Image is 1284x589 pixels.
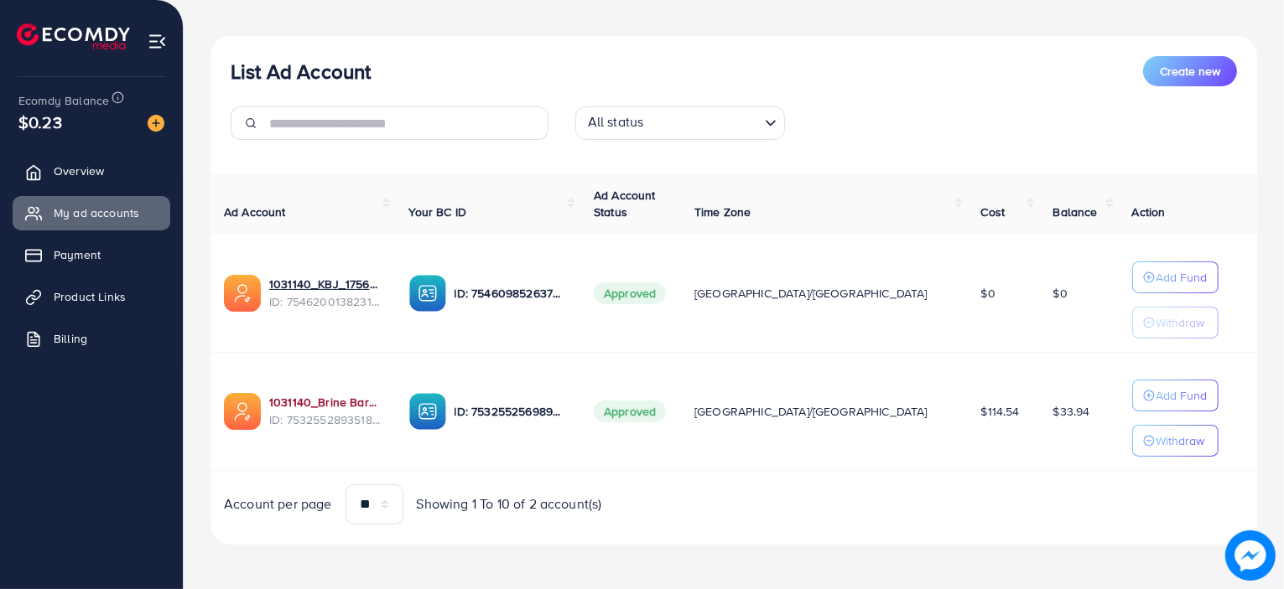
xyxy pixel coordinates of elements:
img: ic-ads-acc.e4c84228.svg [224,275,261,312]
span: Your BC ID [409,204,467,220]
div: Search for option [575,106,785,140]
a: Payment [13,238,170,271]
p: ID: 7546098526372053010 [455,283,568,303]
span: Billing [54,330,87,347]
span: Ad Account [224,204,286,220]
span: Cost [981,204,1006,220]
a: My ad accounts [13,196,170,230]
span: [GEOGRAPHIC_DATA]/[GEOGRAPHIC_DATA] [694,285,928,302]
span: Payment [54,246,101,263]
input: Search for option [648,110,757,136]
span: Overview [54,163,104,179]
img: ic-ba-acc.ded83a64.svg [409,275,446,312]
span: Showing 1 To 10 of 2 account(s) [417,494,602,514]
span: $33.94 [1053,403,1090,420]
a: Product Links [13,280,170,313]
span: Approved [594,400,666,422]
img: image [1225,530,1276,581]
p: Withdraw [1157,431,1205,451]
img: logo [17,23,130,49]
span: $0 [981,285,995,302]
p: Withdraw [1157,313,1205,333]
div: <span class='underline'>1031140_KBJ_1756986678806</span></br>7546200138231054352 [269,276,382,310]
span: ID: 7532552893518610433 [269,411,382,428]
span: Time Zone [694,204,751,220]
p: ID: 7532552569898516496 [455,401,568,421]
span: All status [585,109,647,136]
span: Product Links [54,288,126,305]
span: Create new [1160,63,1220,80]
p: Add Fund [1157,267,1208,287]
h3: List Ad Account [231,59,371,84]
span: $0 [1053,285,1068,302]
a: Overview [13,154,170,188]
button: Add Fund [1132,380,1219,411]
span: My ad accounts [54,204,139,221]
a: 1031140_Brine Bargain_1753809157817 [269,394,382,411]
img: ic-ads-acc.e4c84228.svg [224,393,261,430]
span: ID: 7546200138231054352 [269,293,382,310]
button: Withdraw [1132,425,1219,457]
a: Billing [13,322,170,355]
img: image [148,115,164,132]
span: Approved [594,282,666,304]
span: [GEOGRAPHIC_DATA]/[GEOGRAPHIC_DATA] [694,403,928,420]
button: Add Fund [1132,261,1219,293]
p: Add Fund [1157,385,1208,406]
span: Ecomdy Balance [18,92,109,109]
img: menu [148,32,167,51]
span: $114.54 [981,403,1020,420]
button: Create new [1143,56,1237,86]
span: Balance [1053,204,1098,220]
span: Action [1132,204,1166,220]
img: ic-ba-acc.ded83a64.svg [409,393,446,430]
span: Ad Account Status [594,187,656,220]
span: $0.23 [18,110,62,134]
span: Account per page [224,494,332,514]
button: Withdraw [1132,307,1219,338]
a: 1031140_KBJ_1756986678806 [269,276,382,292]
